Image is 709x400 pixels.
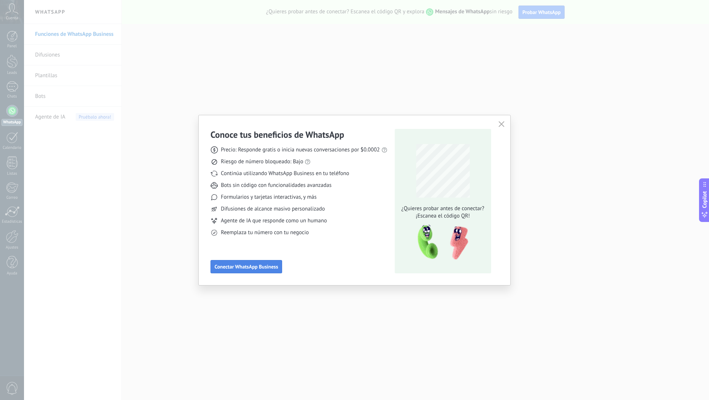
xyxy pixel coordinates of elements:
span: Agente de IA que responde como un humano [221,217,327,225]
span: Conectar WhatsApp Business [215,264,278,269]
span: Difusiones de alcance masivo personalizado [221,205,325,213]
h3: Conoce tus beneficios de WhatsApp [210,129,344,140]
span: Formularios y tarjetas interactivas, y más [221,194,316,201]
span: Copilot [701,191,708,208]
span: Precio: Responde gratis o inicia nuevas conversaciones por $0.0002 [221,146,380,154]
span: Bots sin código con funcionalidades avanzadas [221,182,332,189]
span: ¡Escanea el código QR! [399,212,486,220]
span: ¿Quieres probar antes de conectar? [399,205,486,212]
span: Reemplaza tu número con tu negocio [221,229,309,236]
img: qr-pic-1x.png [411,223,470,262]
span: Continúa utilizando WhatsApp Business en tu teléfono [221,170,349,177]
button: Conectar WhatsApp Business [210,260,282,273]
span: Riesgo de número bloqueado: Bajo [221,158,303,165]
